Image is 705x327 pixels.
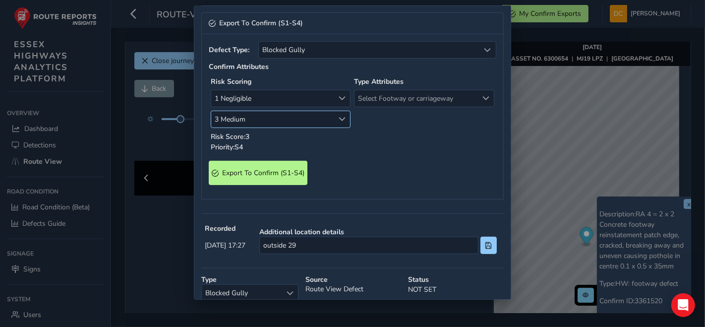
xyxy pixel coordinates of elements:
[211,142,351,152] p: Priority: S4
[282,285,298,301] div: Select a type
[219,20,303,27] span: Export To Confirm (S1-S4)
[222,168,304,178] span: Export To Confirm (S1-S4)
[201,12,504,34] a: Collapse
[302,271,405,305] div: Route View Defect
[209,62,269,71] strong: Confirm Attributes
[479,42,496,58] div: Select a type
[211,90,334,107] span: 1 Negligible
[259,227,497,237] strong: Additional location details
[477,90,494,107] div: Select Footway or carriageway
[408,284,504,295] p: NOT SET
[209,161,307,185] button: Export To Confirm (S1-S4)
[205,224,245,233] strong: Recorded
[354,77,404,86] strong: Type Attributes
[671,293,695,317] div: Open Intercom Messenger
[305,275,401,284] strong: Source
[202,285,282,301] span: Blocked Gully
[201,34,504,199] div: Collapse
[408,275,504,284] strong: Status
[209,45,255,55] strong: Defect Type:
[205,241,245,250] span: [DATE] 17:27
[211,77,251,86] strong: Risk Scoring
[354,90,477,107] span: Select Footway or carriageway
[334,90,351,107] div: Consequence
[259,42,479,58] span: Blocked Gully
[334,111,351,128] div: Likelihood
[211,131,351,142] p: Risk Score: 3
[211,111,334,128] span: 3 Medium
[201,275,298,284] strong: Type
